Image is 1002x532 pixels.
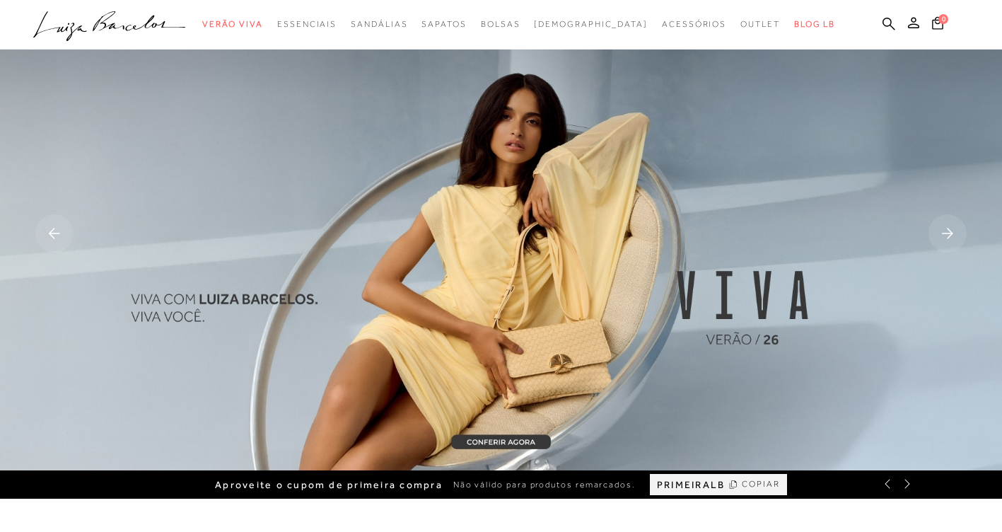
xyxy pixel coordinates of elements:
[740,11,780,37] a: categoryNavScreenReaderText
[534,19,648,29] span: [DEMOGRAPHIC_DATA]
[662,19,726,29] span: Acessórios
[277,11,337,37] a: categoryNavScreenReaderText
[202,19,263,29] span: Verão Viva
[938,14,948,24] span: 0
[794,11,835,37] a: BLOG LB
[215,479,443,491] span: Aproveite o cupom de primeira compra
[928,16,948,35] button: 0
[740,19,780,29] span: Outlet
[742,478,780,491] span: COPIAR
[351,11,407,37] a: categoryNavScreenReaderText
[481,19,520,29] span: Bolsas
[534,11,648,37] a: noSubCategoriesText
[202,11,263,37] a: categoryNavScreenReaderText
[481,11,520,37] a: categoryNavScreenReaderText
[794,19,835,29] span: BLOG LB
[662,11,726,37] a: categoryNavScreenReaderText
[421,11,466,37] a: categoryNavScreenReaderText
[453,479,636,491] span: Não válido para produtos remarcados.
[277,19,337,29] span: Essenciais
[657,479,725,491] span: PRIMEIRALB
[351,19,407,29] span: Sandálias
[421,19,466,29] span: Sapatos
